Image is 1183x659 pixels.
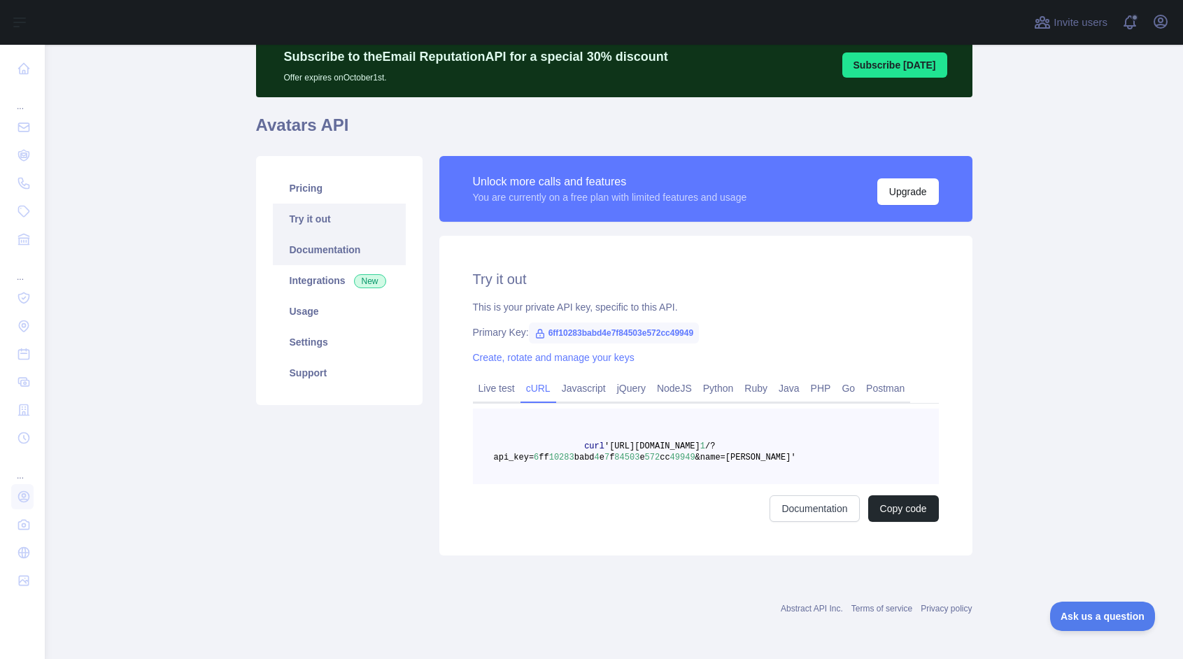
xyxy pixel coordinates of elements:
div: You are currently on a free plan with limited features and usage [473,190,747,204]
span: e [639,453,644,462]
span: 1 [700,441,705,451]
span: New [354,274,386,288]
a: Integrations New [273,265,406,296]
span: ff [539,453,548,462]
span: 49949 [670,453,695,462]
span: babd [574,453,595,462]
div: Primary Key: [473,325,939,339]
span: cc [660,453,670,462]
a: Try it out [273,204,406,234]
div: ... [11,84,34,112]
span: 7 [604,453,609,462]
a: jQuery [611,377,651,399]
p: Subscribe to the Email Reputation API for a special 30 % discount [284,47,668,66]
div: Unlock more calls and features [473,173,747,190]
a: Java [773,377,805,399]
button: Subscribe [DATE] [842,52,947,78]
span: curl [584,441,604,451]
span: e [600,453,604,462]
span: 4 [595,453,600,462]
a: Live test [473,377,520,399]
a: Javascript [556,377,611,399]
button: Copy code [868,495,939,522]
a: Privacy policy [921,604,972,614]
a: Documentation [770,495,859,522]
p: Offer expires on October 1st. [284,66,668,83]
a: Go [836,377,860,399]
span: &name=[PERSON_NAME]' [695,453,796,462]
a: Pricing [273,173,406,204]
a: Usage [273,296,406,327]
a: Settings [273,327,406,357]
a: PHP [805,377,837,399]
a: Postman [860,377,910,399]
h2: Try it out [473,269,939,289]
a: Ruby [739,377,773,399]
a: NodeJS [651,377,697,399]
a: cURL [520,377,556,399]
h1: Avatars API [256,114,972,148]
a: Abstract API Inc. [781,604,843,614]
span: 572 [645,453,660,462]
span: Invite users [1054,15,1107,31]
span: '[URL][DOMAIN_NAME] [604,441,700,451]
span: 10283 [549,453,574,462]
button: Invite users [1031,11,1110,34]
button: Upgrade [877,178,939,205]
div: This is your private API key, specific to this API. [473,300,939,314]
div: ... [11,453,34,481]
span: 6ff10283babd4e7f84503e572cc49949 [529,323,700,343]
span: f [609,453,614,462]
a: Create, rotate and manage your keys [473,352,635,363]
iframe: Toggle Customer Support [1050,602,1155,631]
div: ... [11,255,34,283]
a: Support [273,357,406,388]
a: Terms of service [851,604,912,614]
a: Documentation [273,234,406,265]
span: 6 [534,453,539,462]
span: 84503 [614,453,639,462]
a: Python [697,377,739,399]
